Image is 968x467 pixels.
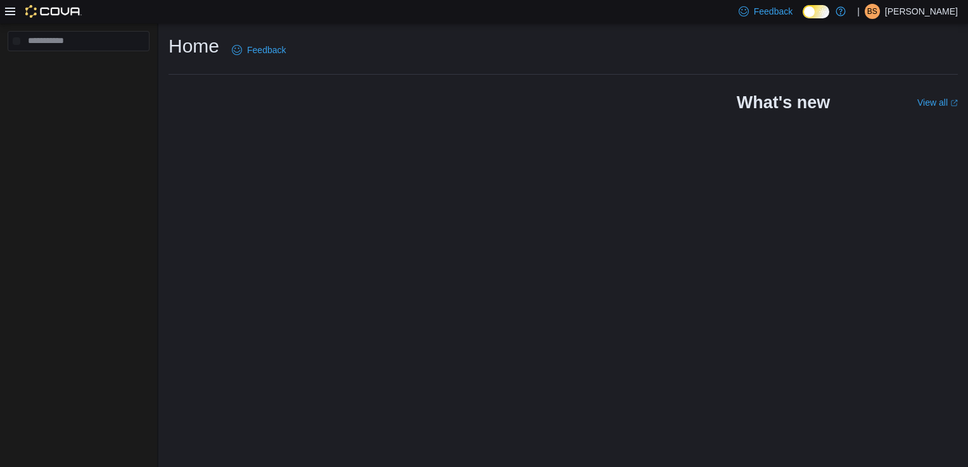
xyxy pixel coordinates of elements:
h1: Home [169,34,219,59]
p: | [857,4,860,19]
span: Feedback [754,5,793,18]
input: Dark Mode [803,5,829,18]
img: Cova [25,5,82,18]
span: Feedback [247,44,286,56]
svg: External link [950,99,958,107]
div: Brendan Schlosser [865,4,880,19]
span: Dark Mode [803,18,803,19]
a: Feedback [227,37,291,63]
nav: Complex example [8,54,150,84]
p: [PERSON_NAME] [885,4,958,19]
a: View allExternal link [917,97,958,108]
h2: What's new [737,92,830,113]
span: BS [867,4,877,19]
